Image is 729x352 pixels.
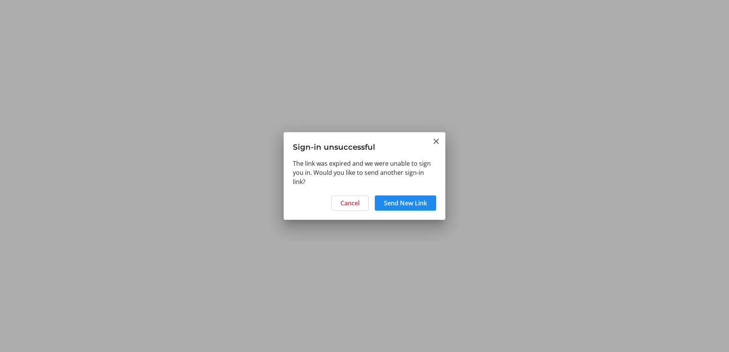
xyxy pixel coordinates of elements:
[331,195,369,211] button: Cancel
[284,159,445,191] div: The link was expired and we were unable to sign you in. Would you like to send another sign-in link?
[340,198,360,208] span: Cancel
[384,198,427,208] span: Send New Link
[284,132,445,158] h3: Sign-in unsuccessful
[432,137,441,146] button: Close
[375,195,436,211] button: Send New Link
